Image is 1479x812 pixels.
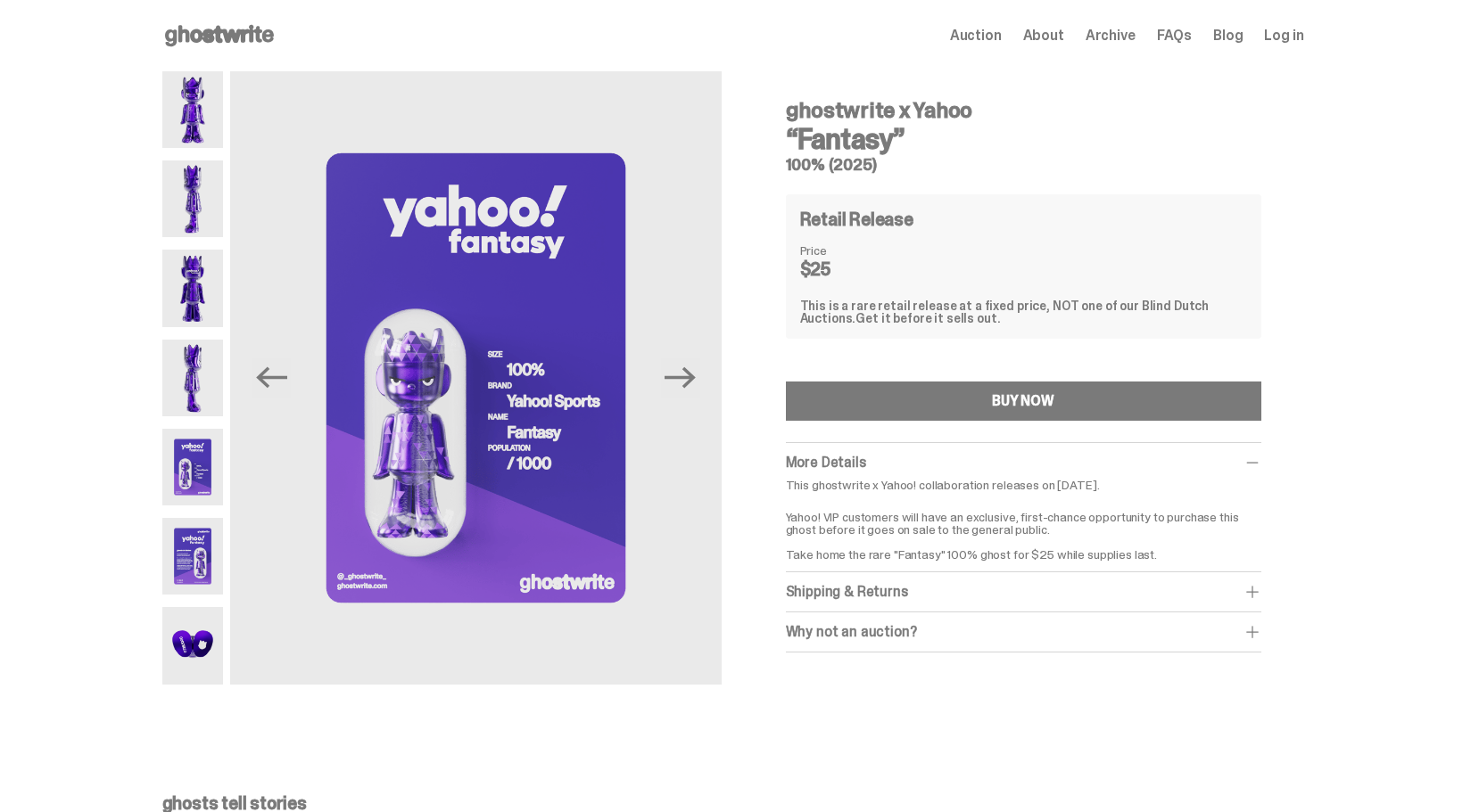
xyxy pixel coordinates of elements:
[786,479,1261,491] p: This ghostwrite x Yahoo! collaboration releases on [DATE].
[1213,29,1243,43] a: Blog
[661,358,700,398] button: Next
[786,381,1261,421] button: BUY NOW
[162,518,224,595] img: Yahoo-HG---6.png
[786,498,1261,561] p: Yahoo! VIP customers will have an exclusive, first-chance opportunity to purchase this ghost befo...
[162,250,224,326] img: Yahoo-HG---3.png
[230,71,721,685] img: Yahoo-HG---5.png
[786,100,1261,121] h4: ghostwrite x Yahoo
[162,71,224,148] img: Yahoo-HG---1.png
[1157,29,1192,43] a: FAQs
[786,157,1261,173] h5: 100% (2025)
[786,125,1261,153] h3: “Fantasy”
[1264,29,1303,43] a: Log in
[162,340,224,416] img: Yahoo-HG---4.png
[162,160,224,237] img: Yahoo-HG---2.png
[855,310,1000,326] span: Get it before it sells out.
[786,623,1261,641] div: Why not an auction?
[252,358,291,398] button: Previous
[786,453,866,472] span: More Details
[1023,29,1064,43] a: About
[800,299,1247,324] div: This is a rare retail release at a fixed price, NOT one of our Blind Dutch Auctions.
[786,583,1261,601] div: Shipping & Returns
[800,210,913,228] h4: Retail Release
[162,607,224,684] img: Yahoo-HG---7.png
[1086,29,1136,43] a: Archive
[162,794,1304,812] p: ghosts tell stories
[800,260,889,278] dd: $25
[950,29,1002,43] a: Auction
[162,429,224,505] img: Yahoo-HG---5.png
[800,244,889,257] dt: Price
[992,394,1054,408] div: BUY NOW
